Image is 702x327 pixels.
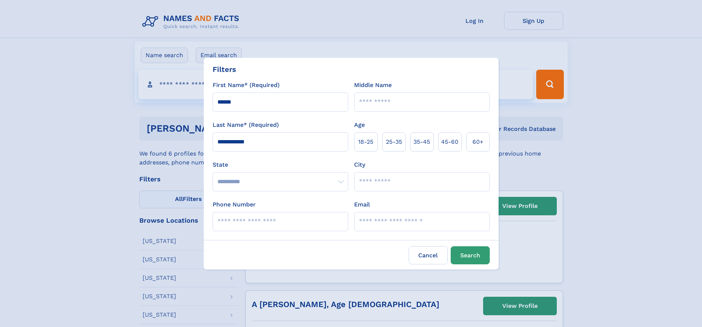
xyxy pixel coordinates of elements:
[441,138,458,146] span: 45‑60
[409,246,448,264] label: Cancel
[354,81,392,90] label: Middle Name
[213,64,236,75] div: Filters
[354,200,370,209] label: Email
[213,81,280,90] label: First Name* (Required)
[413,138,430,146] span: 35‑45
[354,160,365,169] label: City
[451,246,490,264] button: Search
[472,138,483,146] span: 60+
[213,121,279,129] label: Last Name* (Required)
[354,121,365,129] label: Age
[358,138,373,146] span: 18‑25
[213,200,256,209] label: Phone Number
[213,160,348,169] label: State
[386,138,402,146] span: 25‑35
